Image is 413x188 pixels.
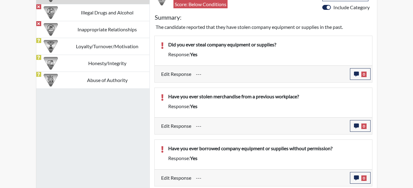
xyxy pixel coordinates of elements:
[190,103,197,109] span: yes
[168,41,366,48] p: Did you ever steal company equipment or supplies?
[44,22,58,37] img: CATEGORY%20ICON-14.139f8ef7.png
[44,39,58,53] img: CATEGORY%20ICON-17.40ef8247.png
[44,56,58,70] img: CATEGORY%20ICON-11.a5f294f4.png
[191,172,350,184] div: Update the test taker's response, the change might impact the score
[65,55,149,72] td: Honesty/Integrity
[190,51,197,57] span: yes
[164,155,371,162] div: Response:
[361,175,367,181] span: 0
[333,4,370,11] label: Include Category
[164,51,371,58] div: Response:
[155,14,181,21] h5: Summary:
[191,68,350,80] div: Update the test taker's response, the change might impact the score
[350,68,371,80] button: 0
[350,172,371,184] button: 0
[168,93,366,100] p: Have you ever stolen merchandise from a previous workplace?
[156,23,371,31] p: The candidate reported that they have stolen company equipment or supplies in the past.
[361,72,367,77] span: 0
[350,120,371,132] button: 0
[161,172,191,184] label: Edit Response
[190,155,197,161] span: yes
[191,120,350,132] div: Update the test taker's response, the change might impact the score
[161,120,191,132] label: Edit Response
[65,4,149,21] td: Illegal Drugs and Alcohol
[44,73,58,87] img: CATEGORY%20ICON-01.94e51fac.png
[65,38,149,55] td: Loyalty/Turnover/Motivation
[168,145,366,152] p: Have you ever borrowed company equipment or supplies without permission?
[361,123,367,129] span: 0
[65,72,149,88] td: Abuse of Authority
[44,6,58,20] img: CATEGORY%20ICON-12.0f6f1024.png
[65,21,149,38] td: Inappropriate Relationships
[164,103,371,110] div: Response:
[161,68,191,80] label: Edit Response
